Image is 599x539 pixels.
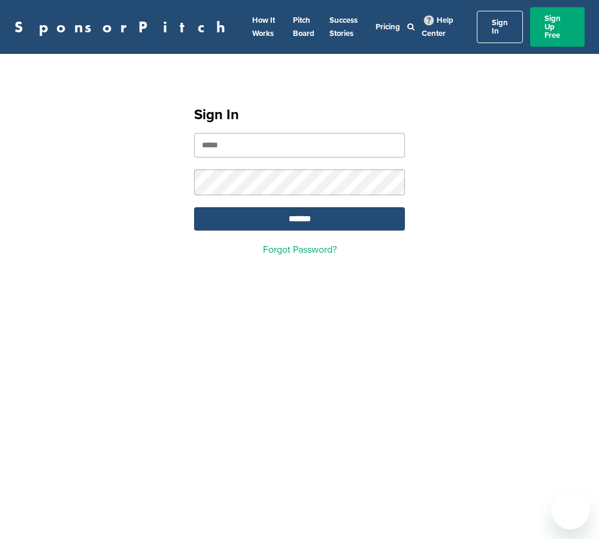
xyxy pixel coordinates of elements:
a: How It Works [252,16,275,38]
a: Sign In [477,11,523,43]
a: Sign Up Free [530,7,585,47]
iframe: Button to launch messaging window [551,491,589,529]
a: Pitch Board [293,16,314,38]
a: SponsorPitch [14,19,233,35]
a: Pricing [376,22,400,32]
h1: Sign In [194,104,405,126]
a: Forgot Password? [263,244,337,256]
a: Help Center [422,13,453,41]
a: Success Stories [329,16,358,38]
